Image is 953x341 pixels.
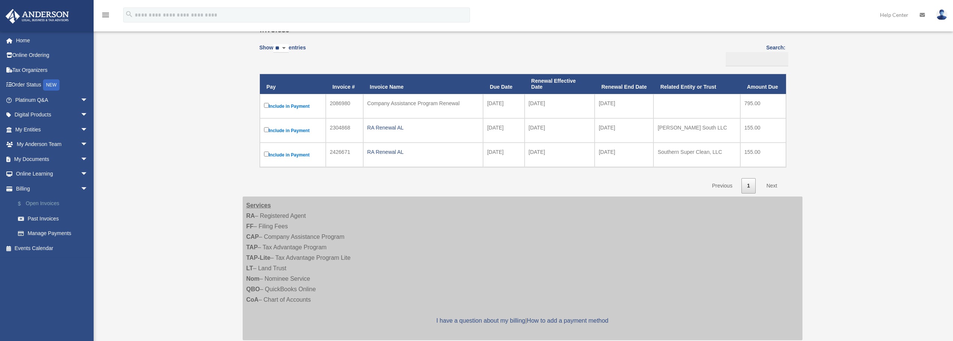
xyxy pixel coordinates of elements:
a: Order StatusNEW [5,77,99,93]
a: I have a question about my billing [436,317,525,324]
th: Amount Due: activate to sort column ascending [740,74,786,94]
a: My Entitiesarrow_drop_down [5,122,99,137]
i: search [125,10,133,18]
img: Anderson Advisors Platinum Portal [3,9,71,24]
th: Invoice Name: activate to sort column ascending [363,74,483,94]
input: Include in Payment [264,103,269,108]
input: Search: [726,52,788,66]
td: [DATE] [525,118,595,143]
a: Tax Organizers [5,63,99,77]
a: $Open Invoices [10,196,99,211]
a: Home [5,33,99,48]
td: [DATE] [483,94,525,118]
input: Include in Payment [264,127,269,132]
th: Invoice #: activate to sort column ascending [326,74,363,94]
img: User Pic [936,9,947,20]
input: Include in Payment [264,152,269,156]
a: My Documentsarrow_drop_down [5,152,99,167]
a: 1 [741,178,756,194]
strong: FF [246,223,254,229]
span: arrow_drop_down [81,167,95,182]
strong: CAP [246,234,259,240]
a: My Anderson Teamarrow_drop_down [5,137,99,152]
th: Related Entity or Trust: activate to sort column ascending [653,74,740,94]
a: Past Invoices [10,211,99,226]
a: menu [101,13,110,19]
td: [DATE] [595,94,654,118]
td: 155.00 [740,143,786,167]
td: [PERSON_NAME] South LLC [653,118,740,143]
th: Due Date: activate to sort column ascending [483,74,525,94]
label: Search: [723,43,786,66]
strong: CoA [246,296,259,303]
div: Company Assistance Program Renewal [367,98,479,109]
span: arrow_drop_down [81,181,95,197]
a: How to add a payment method [527,317,608,324]
span: arrow_drop_down [81,122,95,137]
strong: TAP [246,244,258,250]
a: Manage Payments [10,226,99,241]
strong: Nom [246,275,260,282]
a: Platinum Q&Aarrow_drop_down [5,92,99,107]
td: [DATE] [595,143,654,167]
strong: RA [246,213,255,219]
td: 2304868 [326,118,363,143]
td: 2086980 [326,94,363,118]
strong: LT [246,265,253,271]
a: Previous [706,178,738,194]
div: RA Renewal AL [367,147,479,157]
a: Digital Productsarrow_drop_down [5,107,99,122]
td: 2426671 [326,143,363,167]
a: Next [761,178,783,194]
label: Include in Payment [264,101,322,111]
td: Southern Super Clean, LLC [653,143,740,167]
td: [DATE] [525,94,595,118]
div: NEW [43,79,60,91]
th: Renewal Effective Date: activate to sort column ascending [525,74,595,94]
div: – Registered Agent – Filing Fees – Company Assistance Program – Tax Advantage Program – Tax Advan... [243,197,802,340]
strong: QBO [246,286,260,292]
span: $ [22,199,26,208]
th: Pay: activate to sort column descending [260,74,326,94]
a: Billingarrow_drop_down [5,181,99,196]
td: [DATE] [483,143,525,167]
strong: Services [246,202,271,208]
td: 795.00 [740,94,786,118]
td: [DATE] [525,143,595,167]
a: Online Ordering [5,48,99,63]
span: arrow_drop_down [81,107,95,123]
i: menu [101,10,110,19]
td: [DATE] [595,118,654,143]
label: Show entries [260,43,306,60]
select: Showentries [273,44,289,53]
th: Renewal End Date: activate to sort column ascending [595,74,654,94]
td: 155.00 [740,118,786,143]
span: arrow_drop_down [81,137,95,152]
label: Include in Payment [264,126,322,135]
div: RA Renewal AL [367,122,479,133]
td: [DATE] [483,118,525,143]
span: arrow_drop_down [81,152,95,167]
a: Online Learningarrow_drop_down [5,167,99,182]
a: Events Calendar [5,241,99,256]
span: arrow_drop_down [81,92,95,108]
p: | [246,316,799,326]
strong: TAP-Lite [246,255,271,261]
label: Include in Payment [264,150,322,159]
